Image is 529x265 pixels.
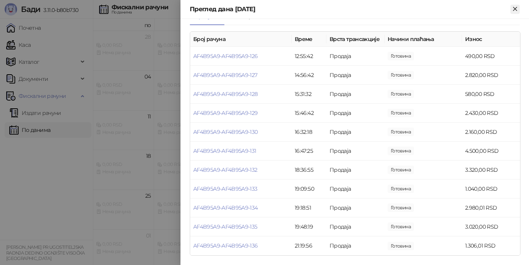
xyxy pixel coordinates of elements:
[462,180,520,198] td: 1.040,00 RSD
[193,223,258,230] a: AF4B95A9-AF4B95A9-135
[388,185,414,193] span: 1.040,00
[326,198,385,217] td: Продаја
[292,32,326,47] th: Време
[190,5,510,14] div: Преглед дана [DATE]
[388,109,414,117] span: 2.430,00
[292,66,326,85] td: 14:56:42
[326,85,385,104] td: Продаја
[292,161,326,180] td: 18:36:55
[462,217,520,236] td: 3.020,00 RSD
[462,161,520,180] td: 3.320,00 RSD
[388,203,414,212] span: 2.980,01
[193,72,258,79] a: AF4B95A9-AF4B95A9-127
[388,222,414,231] span: 3.020,00
[193,109,258,116] a: AF4B95A9-AF4B95A9-129
[326,104,385,123] td: Продаја
[193,128,258,135] a: AF4B95A9-AF4B95A9-130
[388,90,414,98] span: 580,00
[292,47,326,66] td: 12:55:42
[388,128,414,136] span: 2.160,00
[193,185,258,192] a: AF4B95A9-AF4B95A9-133
[292,85,326,104] td: 15:31:32
[292,217,326,236] td: 19:48:19
[388,52,414,60] span: 490,00
[326,217,385,236] td: Продаја
[388,166,414,174] span: 3.320,00
[292,180,326,198] td: 19:09:50
[326,236,385,255] td: Продаја
[388,242,414,250] span: 1.306,01
[326,180,385,198] td: Продаја
[462,66,520,85] td: 2.820,00 RSD
[193,53,258,60] a: AF4B95A9-AF4B95A9-126
[385,32,462,47] th: Начини плаћања
[462,32,520,47] th: Износ
[292,104,326,123] td: 15:46:42
[292,123,326,142] td: 16:32:18
[462,142,520,161] td: 4.500,00 RSD
[388,71,414,79] span: 2.820,00
[462,85,520,104] td: 580,00 RSD
[193,166,258,173] a: AF4B95A9-AF4B95A9-132
[292,198,326,217] td: 19:18:51
[326,32,385,47] th: Врста трансакције
[462,236,520,255] td: 1.306,01 RSD
[326,123,385,142] td: Продаја
[326,161,385,180] td: Продаја
[292,236,326,255] td: 21:19:56
[193,204,258,211] a: AF4B95A9-AF4B95A9-134
[326,142,385,161] td: Продаја
[462,104,520,123] td: 2.430,00 RSD
[193,242,258,249] a: AF4B95A9-AF4B95A9-136
[292,142,326,161] td: 16:47:25
[388,147,414,155] span: 4.500,00
[462,198,520,217] td: 2.980,01 RSD
[326,47,385,66] td: Продаја
[193,147,256,154] a: AF4B95A9-AF4B95A9-131
[462,123,520,142] td: 2.160,00 RSD
[510,5,520,14] button: Close
[193,91,258,97] a: AF4B95A9-AF4B95A9-128
[190,32,292,47] th: Број рачуна
[326,66,385,85] td: Продаја
[462,47,520,66] td: 490,00 RSD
